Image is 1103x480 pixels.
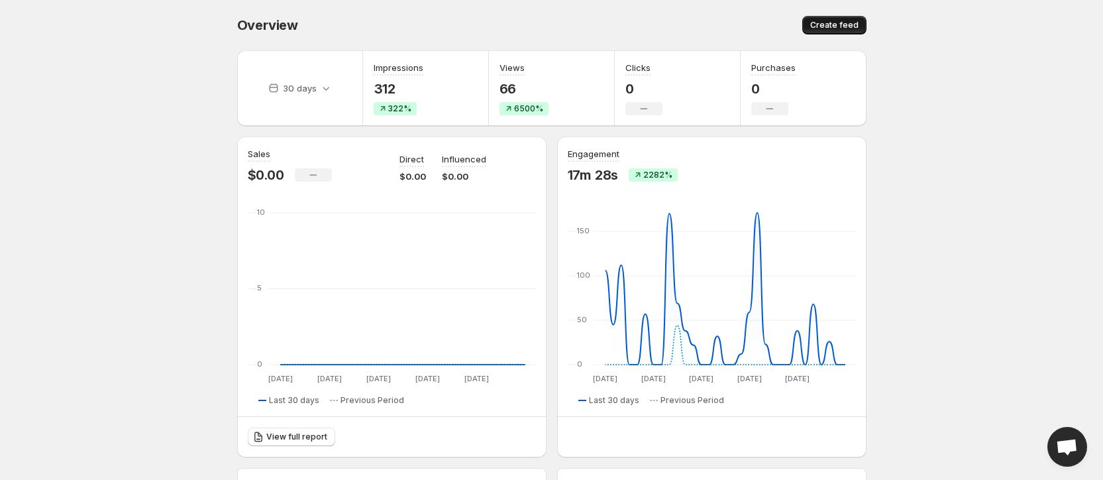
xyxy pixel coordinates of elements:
[593,374,617,383] text: [DATE]
[499,81,549,97] p: 66
[374,81,423,97] p: 312
[442,152,486,166] p: Influenced
[464,374,488,383] text: [DATE]
[810,20,859,30] span: Create feed
[266,432,327,442] span: View full report
[568,147,619,160] h3: Engagement
[1047,427,1087,467] div: Open chat
[499,61,525,74] h3: Views
[625,61,651,74] h3: Clicks
[388,103,411,114] span: 322%
[802,16,867,34] button: Create feed
[589,395,639,406] span: Last 30 days
[568,167,619,183] p: 17m 28s
[577,315,587,324] text: 50
[257,208,265,217] text: 10
[237,17,298,33] span: Overview
[248,167,284,183] p: $0.00
[643,170,672,180] span: 2282%
[283,82,317,95] p: 30 days
[751,81,796,97] p: 0
[374,61,423,74] h3: Impressions
[399,170,426,183] p: $0.00
[257,359,262,369] text: 0
[317,374,341,383] text: [DATE]
[660,395,724,406] span: Previous Period
[366,374,390,383] text: [DATE]
[341,395,404,406] span: Previous Period
[248,147,270,160] h3: Sales
[625,81,662,97] p: 0
[577,359,582,369] text: 0
[689,374,713,383] text: [DATE]
[751,61,796,74] h3: Purchases
[577,226,590,235] text: 150
[415,374,439,383] text: [DATE]
[785,374,810,383] text: [DATE]
[641,374,665,383] text: [DATE]
[577,270,590,280] text: 100
[399,152,424,166] p: Direct
[268,374,292,383] text: [DATE]
[442,170,486,183] p: $0.00
[248,428,335,446] a: View full report
[257,283,262,292] text: 5
[737,374,761,383] text: [DATE]
[514,103,543,114] span: 6500%
[269,395,319,406] span: Last 30 days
